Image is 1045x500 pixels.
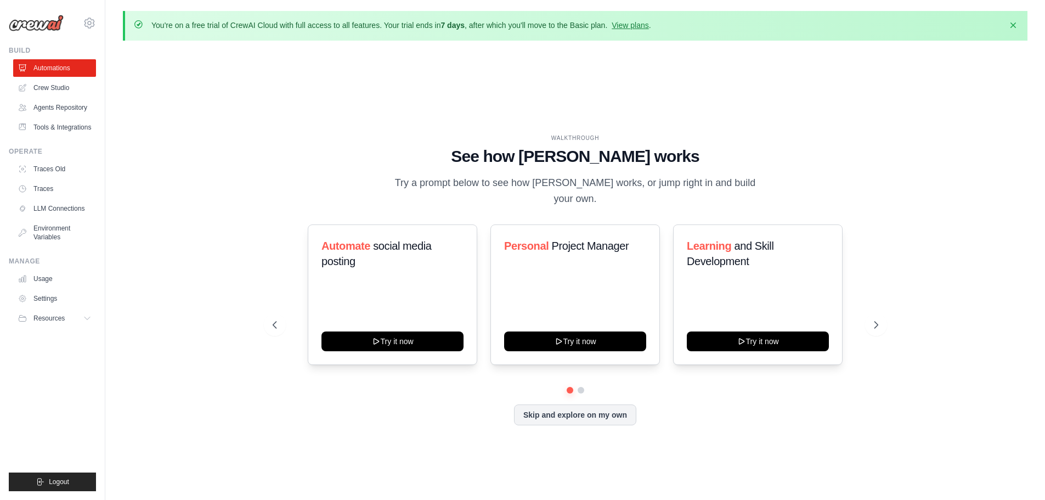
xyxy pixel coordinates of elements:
[687,332,829,351] button: Try it now
[612,21,648,30] a: View plans
[321,332,464,351] button: Try it now
[13,160,96,178] a: Traces Old
[551,240,629,252] span: Project Manager
[13,180,96,198] a: Traces
[9,147,96,156] div: Operate
[687,240,731,252] span: Learning
[504,332,646,351] button: Try it now
[13,200,96,217] a: LLM Connections
[13,59,96,77] a: Automations
[514,405,636,425] button: Skip and explore on my own
[33,314,65,323] span: Resources
[13,270,96,288] a: Usage
[9,473,96,491] button: Logout
[273,147,878,166] h1: See how [PERSON_NAME] works
[13,119,96,136] a: Tools & Integrations
[440,21,465,30] strong: 7 days
[9,257,96,266] div: Manage
[391,175,760,207] p: Try a prompt below to see how [PERSON_NAME] works, or jump right in and build your own.
[49,477,69,486] span: Logout
[9,46,96,55] div: Build
[273,134,878,142] div: WALKTHROUGH
[13,79,96,97] a: Crew Studio
[9,15,64,31] img: Logo
[13,310,96,327] button: Resources
[321,240,370,252] span: Automate
[321,240,432,267] span: social media posting
[151,20,651,31] p: You're on a free trial of CrewAI Cloud with full access to all features. Your trial ends in , aft...
[13,220,96,246] a: Environment Variables
[13,290,96,307] a: Settings
[504,240,549,252] span: Personal
[13,99,96,116] a: Agents Repository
